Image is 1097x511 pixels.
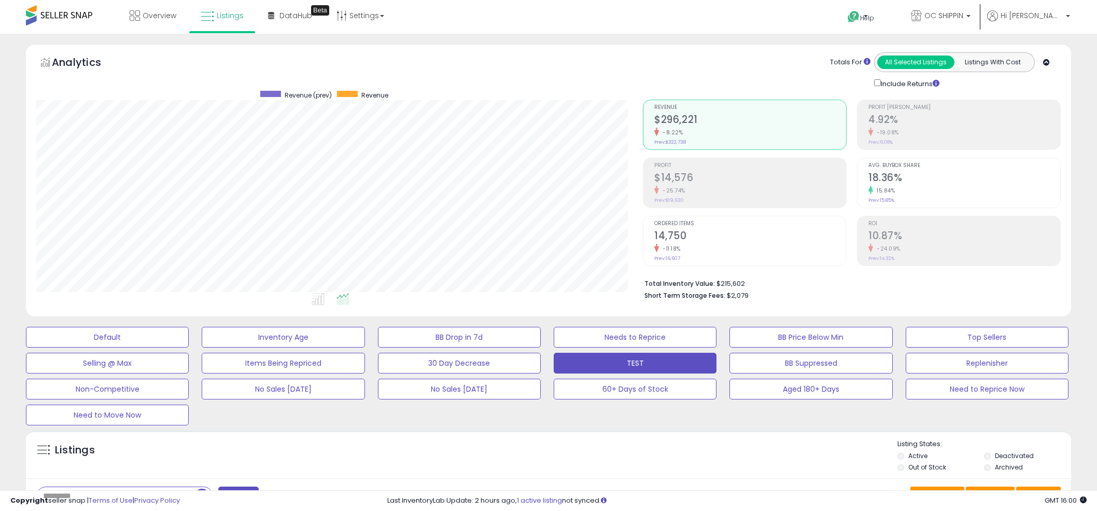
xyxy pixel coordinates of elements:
[866,77,952,89] div: Include Returns
[966,487,1015,504] button: Columns
[26,353,189,374] button: Selling @ Max
[143,10,176,21] span: Overview
[654,172,846,186] h2: $14,576
[311,5,329,16] div: Tooltip anchor
[285,91,332,100] span: Revenue (prev)
[908,451,927,460] label: Active
[868,172,1060,186] h2: 18.36%
[654,114,846,128] h2: $296,221
[378,379,541,399] button: No Sales [DATE]
[554,327,716,348] button: Needs to Reprice
[26,379,189,399] button: Non-Competitive
[868,114,1060,128] h2: 4.92%
[908,463,946,472] label: Out of Stock
[217,10,244,21] span: Listings
[654,221,846,227] span: Ordered Items
[654,255,680,261] small: Prev: 16,607
[554,379,716,399] button: 60+ Days of Stock
[995,451,1034,460] label: Deactivated
[654,230,846,244] h2: 14,750
[910,487,964,504] button: Save View
[279,10,312,21] span: DataHub
[378,327,541,348] button: BB Drop in 7d
[1001,10,1063,21] span: Hi [PERSON_NAME]
[202,327,364,348] button: Inventory Age
[387,496,1087,506] div: Last InventoryLab Update: 2 hours ago, not synced.
[873,245,901,253] small: -24.09%
[1045,495,1087,505] span: 2025-09-15 16:00 GMT
[10,496,180,506] div: seller snap | |
[868,255,894,261] small: Prev: 14.32%
[26,327,189,348] button: Default
[727,291,749,300] span: $2,079
[654,197,684,203] small: Prev: $19,630
[897,439,1071,449] p: Listing States:
[860,13,874,22] span: Help
[55,443,95,458] h5: Listings
[659,129,683,136] small: -8.22%
[202,353,364,374] button: Items Being Repriced
[517,495,562,505] a: 1 active listing
[644,279,715,288] b: Total Inventory Value:
[644,277,1053,289] li: $215,602
[839,3,894,34] a: Help
[868,230,1060,244] h2: 10.87%
[906,379,1068,399] button: Need to Reprice Now
[873,129,899,136] small: -19.08%
[868,221,1060,227] span: ROI
[10,495,48,505] strong: Copyright
[654,105,846,111] span: Revenue
[729,379,892,399] button: Aged 180+ Days
[847,10,860,23] i: Get Help
[830,58,870,67] div: Totals For
[1016,487,1061,504] button: Actions
[868,163,1060,169] span: Avg. Buybox Share
[954,56,1031,69] button: Listings With Cost
[729,327,892,348] button: BB Price Below Min
[868,139,893,145] small: Prev: 6.08%
[995,463,1023,472] label: Archived
[361,91,388,100] span: Revenue
[877,56,954,69] button: All Selected Listings
[873,187,895,195] small: 15.84%
[378,353,541,374] button: 30 Day Decrease
[654,139,686,145] small: Prev: $322,738
[26,405,189,425] button: Need to Move Now
[202,379,364,399] button: No Sales [DATE]
[218,487,259,505] button: Filters
[924,10,963,21] span: OC SHIPPIN
[868,197,894,203] small: Prev: 15.85%
[554,353,716,374] button: TEST
[906,327,1068,348] button: Top Sellers
[659,245,681,253] small: -11.18%
[868,105,1060,111] span: Profit [PERSON_NAME]
[659,187,685,195] small: -25.74%
[52,55,121,72] h5: Analytics
[644,291,725,300] b: Short Term Storage Fees:
[729,353,892,374] button: BB Suppressed
[654,163,846,169] span: Profit
[906,353,1068,374] button: Replenisher
[987,10,1070,34] a: Hi [PERSON_NAME]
